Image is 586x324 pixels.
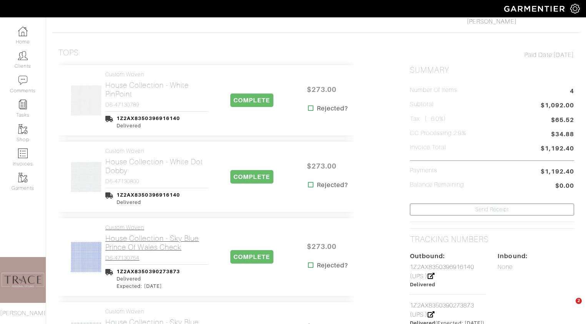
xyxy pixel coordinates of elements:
h3: Tops [58,48,79,58]
img: gear-icon-white-bd11855cb880d31180b6d7d6211b90ccbf57a29d726f0c71d8c61bd08dd39cc2.png [570,4,580,13]
div: Inbound: [498,252,574,261]
h4: D6-47130789 [105,102,208,108]
a: 1Z2AX8350390273873 [117,269,180,274]
h4: D6-47130800 [105,178,208,185]
a: Custom Woven House Collection - Sky Blue Prince of Wales Check D6-47130754 [105,224,208,261]
img: zPGACFMze3VdGqXh94aLzQg5 [70,161,102,193]
h2: Summary [410,65,574,75]
h5: CC Processing 2.9% [410,130,466,137]
img: comment-icon-a0a6a9ef722e966f86d9cbdc48e553b5cf19dbc54f86b18d962a5391bc8f6eb6.png [18,75,28,85]
strong: Rejected? [317,104,348,113]
img: garments-icon-b7da505a4dc4fd61783c78ac3ca0ef83fa9d6f193b1c9dc38574b1d14d53ca28.png [18,124,28,134]
h5: Payments [410,167,437,174]
a: 1Z2AX8350396916140 [117,115,180,121]
div: Outbound: [410,252,486,261]
img: clients-icon-6bae9207a08558b7cb47a8932f037763ab4055f8c8b6bfacd5dc20c3e0201464.png [18,51,28,60]
h5: Invoice Total [410,144,446,151]
div: Expected: [DATE] [117,282,180,290]
a: Send Receipt [410,204,574,215]
img: garments-icon-b7da505a4dc4fd61783c78ac3ca0ef83fa9d6f193b1c9dc38574b1d14d53ca28.png [18,173,28,182]
a: [PERSON_NAME] [467,18,517,25]
span: COMPLETE [230,170,273,184]
h4: Custom Woven [105,148,208,154]
span: $1,192.40 [541,167,574,176]
h2: House Collection - Sky Blue Prince of Wales Check [105,234,208,252]
span: $65.52 [551,115,574,125]
a: 1Z2AX8350396916140 (UPS ) [410,264,474,280]
span: Paid Date: [524,52,553,58]
h2: House Collection - White PinPoint [105,81,208,99]
img: reminder-icon-8004d30b9f0a5d33ae49ab947aed9ed385cf756f9e5892f1edd6e32f2345188e.png [18,100,28,109]
span: COMPLETE [230,94,273,107]
span: $273.00 [299,158,345,174]
strong: Rejected? [317,180,348,190]
span: 4 [570,87,574,97]
img: m3kwwaex93JA5MFnWgimARQe [70,241,102,273]
div: [DATE] [410,50,574,60]
h4: Custom Woven [105,71,208,78]
a: 1Z2AX8350396916140 [117,192,180,198]
div: Delivered [117,275,180,282]
img: garmentier-logo-header-white-b43fb05a5012e4ada735d5af1a66efaba907eab6374d6393d1fbf88cb4ef424d.png [500,2,570,15]
span: 2 [576,298,582,304]
h4: D6-47130754 [105,255,208,261]
span: $273.00 [299,238,345,255]
h5: Subtotal [410,101,434,108]
h2: House Collection - White Dot Dobby [105,157,208,175]
span: $34.88 [551,130,574,140]
img: orders-icon-0abe47150d42831381b5fb84f609e132dff9fe21cb692f30cb5eec754e2cba89.png [18,149,28,158]
span: $273.00 [299,81,345,98]
img: dashboard-icon-dbcd8f5a0b271acd01030246c82b418ddd0df26cd7fceb0bd07c9910d44c42f6.png [18,27,28,36]
span: $1,192.40 [541,144,574,154]
strong: Rejected? [317,261,348,270]
a: Custom Woven House Collection - White Dot Dobby D6-47130800 [105,148,208,185]
span: $1,092.00 [541,101,574,111]
a: 1Z2AX8350390273873 (UPS ) [410,302,474,318]
h5: Balance Remaining [410,181,464,189]
img: c8uzxjr8rqv1CwYGAateZrYs [70,84,102,117]
a: Custom Woven House Collection - White PinPoint D6-47130789 [105,71,208,108]
span: $0.00 [555,181,574,192]
h4: Custom Woven [105,308,208,315]
div: Delivered [117,122,180,129]
span: Delivered [410,282,435,287]
iframe: Intercom live chat [560,298,578,316]
h5: Tax ( : 6.0%) [410,115,446,123]
div: Delivered [117,199,180,206]
h2: Tracking numbers [410,235,489,244]
h5: Number of Items [410,87,458,94]
span: COMPLETE [230,250,273,264]
h4: Custom Woven [105,224,208,231]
